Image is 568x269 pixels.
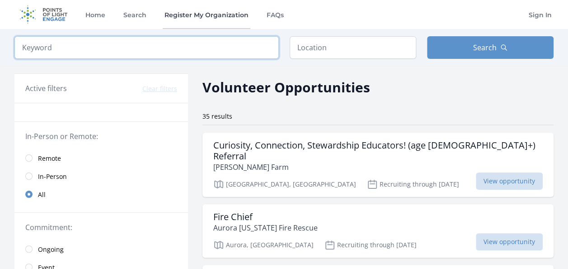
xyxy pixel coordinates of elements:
[213,140,543,162] h3: Curiosity, Connection, Stewardship Educators! (age [DEMOGRAPHIC_DATA]+) Referral
[38,172,67,181] span: In-Person
[38,154,61,163] span: Remote
[473,42,497,53] span: Search
[25,83,67,94] h3: Active filters
[202,204,554,258] a: Fire Chief Aurora [US_STATE] Fire Rescue Aurora, [GEOGRAPHIC_DATA] Recruiting through [DATE] View...
[14,167,188,185] a: In-Person
[142,84,177,93] button: Clear filters
[14,149,188,167] a: Remote
[213,240,314,250] p: Aurora, [GEOGRAPHIC_DATA]
[38,245,64,254] span: Ongoing
[213,211,318,222] h3: Fire Chief
[290,36,416,59] input: Location
[476,233,543,250] span: View opportunity
[367,179,459,190] p: Recruiting through [DATE]
[202,77,370,97] h2: Volunteer Opportunities
[14,185,188,203] a: All
[202,133,554,197] a: Curiosity, Connection, Stewardship Educators! (age [DEMOGRAPHIC_DATA]+) Referral [PERSON_NAME] Fa...
[14,36,279,59] input: Keyword
[427,36,554,59] button: Search
[25,222,177,233] legend: Commitment:
[213,179,356,190] p: [GEOGRAPHIC_DATA], [GEOGRAPHIC_DATA]
[38,190,46,199] span: All
[202,112,232,120] span: 35 results
[213,222,318,233] p: Aurora [US_STATE] Fire Rescue
[476,173,543,190] span: View opportunity
[213,162,543,173] p: [PERSON_NAME] Farm
[324,240,417,250] p: Recruiting through [DATE]
[25,131,177,142] legend: In-Person or Remote:
[14,240,188,258] a: Ongoing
